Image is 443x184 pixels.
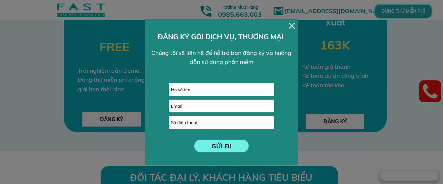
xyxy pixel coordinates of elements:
h3: ĐĂNG KÝ GÓI DỊCH VỤ, THƯƠNG MẠI [158,31,285,42]
input: Số điện thoại [169,116,274,128]
input: Email [169,100,274,112]
input: Họ và tên [169,84,274,96]
div: Chúng tôi sẽ liên hệ để hỗ trợ bạn đăng ký và hướng dẫn sử dụng phần mềm [149,48,294,67]
p: GỬI ĐI [194,140,249,152]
